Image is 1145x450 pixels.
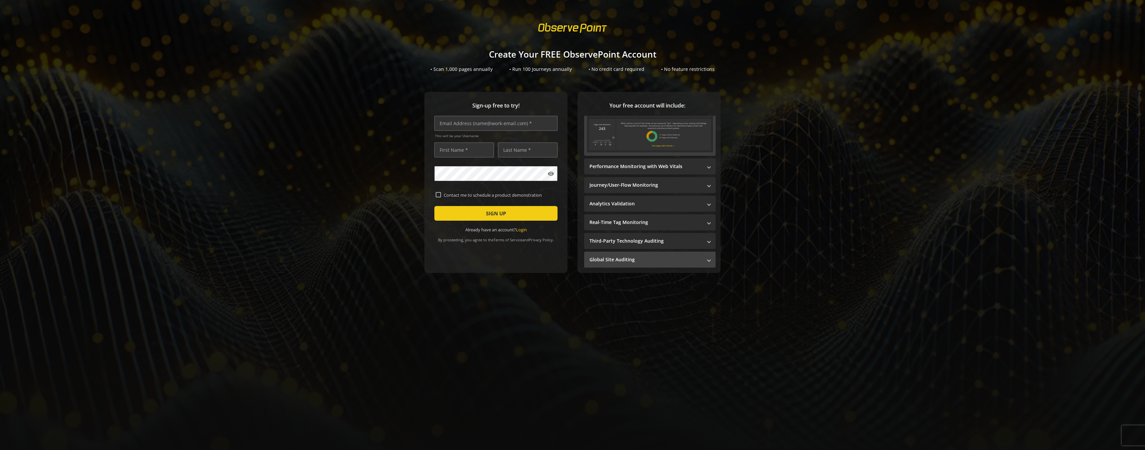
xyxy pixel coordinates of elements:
[434,102,558,110] span: Sign-up free to try!
[434,116,558,131] input: Email Address (name@work-email.com) *
[441,192,556,198] label: Contact me to schedule a product demonstration
[548,170,554,177] mat-icon: visibility
[584,233,716,249] mat-expansion-panel-header: Third-Party Technology Auditing
[434,233,558,242] div: By proceeding, you agree to the and .
[584,158,716,174] mat-expansion-panel-header: Performance Monitoring with Web Vitals
[587,85,713,152] img: Automated Email Link Verification
[498,142,558,157] input: Last Name *
[434,227,558,233] div: Already have an account?
[589,182,702,188] mat-panel-title: Journey/User-Flow Monitoring
[509,66,572,73] div: • Run 100 Journeys annually
[589,200,702,207] mat-panel-title: Analytics Validation
[589,238,702,244] mat-panel-title: Third-Party Technology Auditing
[584,196,716,212] mat-expansion-panel-header: Analytics Validation
[589,256,702,263] mat-panel-title: Global Site Auditing
[589,163,702,170] mat-panel-title: Performance Monitoring with Web Vitals
[529,237,553,242] a: Privacy Policy
[434,142,494,157] input: First Name *
[584,214,716,230] mat-expansion-panel-header: Real-Time Tag Monitoring
[584,177,716,193] mat-expansion-panel-header: Journey/User-Flow Monitoring
[434,206,558,221] button: SIGN UP
[430,66,493,73] div: • Scan 1,000 pages annually
[516,227,527,233] a: Login
[588,66,644,73] div: • No credit card required
[661,66,715,73] div: • No feature restrictions
[494,237,522,242] a: Terms of Service
[589,219,702,226] mat-panel-title: Real-Time Tag Monitoring
[435,133,558,138] span: This will be your Username
[584,102,711,110] span: Your free account will include:
[486,207,506,219] span: SIGN UP
[584,252,716,268] mat-expansion-panel-header: Global Site Auditing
